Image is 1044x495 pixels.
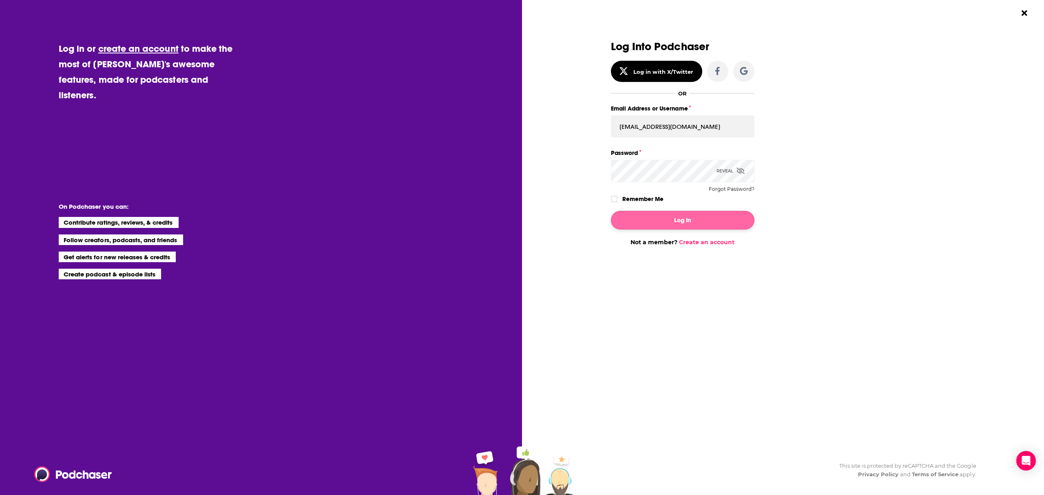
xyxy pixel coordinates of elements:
button: Forgot Password? [709,186,754,192]
div: Not a member? [611,239,754,246]
li: Contribute ratings, reviews, & credits [59,217,179,228]
button: Log In [611,211,754,230]
div: Open Intercom Messenger [1016,451,1036,471]
li: Follow creators, podcasts, and friends [59,234,183,245]
a: Podchaser - Follow, Share and Rate Podcasts [34,466,106,482]
li: On Podchaser you can: [59,203,222,210]
a: Terms of Service [912,471,959,477]
label: Password [611,148,754,158]
div: Reveal [717,160,745,182]
a: create an account [98,43,179,54]
label: Email Address or Username [611,103,754,114]
button: Log in with X/Twitter [611,61,702,82]
div: This site is protected by reCAPTCHA and the Google and apply. [833,462,976,479]
label: Remember Me [622,194,664,204]
img: Podchaser - Follow, Share and Rate Podcasts [34,466,113,482]
div: OR [678,90,687,97]
li: Get alerts for new releases & credits [59,252,176,262]
a: Create an account [679,239,734,246]
div: Log in with X/Twitter [633,69,693,75]
li: Create podcast & episode lists [59,269,161,279]
h3: Log Into Podchaser [611,41,754,53]
button: Close Button [1017,5,1032,21]
a: Privacy Policy [858,471,899,477]
input: Email Address or Username [611,115,754,137]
